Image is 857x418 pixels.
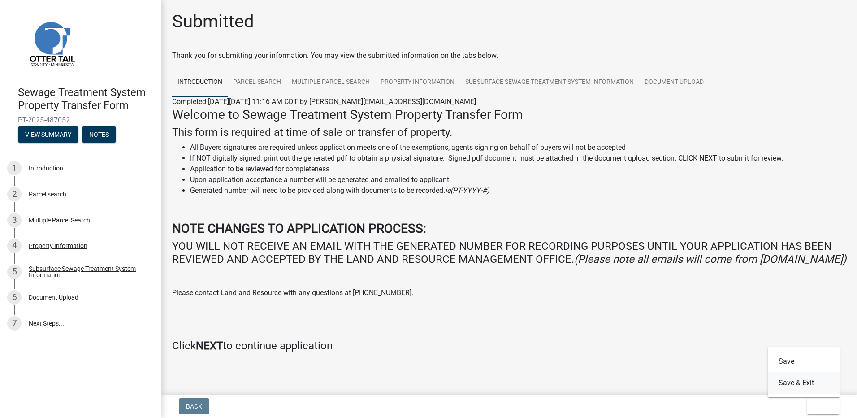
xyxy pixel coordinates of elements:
li: Upon application acceptance a number will be generated and emailed to applicant [190,174,846,185]
h3: Welcome to Sewage Treatment System Property Transfer Form [172,107,846,122]
div: 7 [7,316,22,331]
h4: Sewage Treatment System Property Transfer Form [18,86,154,112]
li: All Buyers signatures are required unless application meets one of the exemptions, agents signing... [190,142,846,153]
a: Property Information [375,68,460,97]
button: Save [768,351,840,372]
button: Notes [82,126,116,143]
span: Exit [814,403,827,410]
div: Exit [768,347,840,397]
div: 3 [7,213,22,227]
div: Multiple Parcel Search [29,217,90,223]
div: Introduction [29,165,63,171]
wm-modal-confirm: Summary [18,131,78,139]
wm-modal-confirm: Notes [82,131,116,139]
a: Parcel search [228,68,286,97]
div: 1 [7,161,22,175]
h4: Click to continue application [172,340,846,353]
h1: Submitted [172,11,254,32]
span: Completed [DATE][DATE] 11:16 AM CDT by [PERSON_NAME][EMAIL_ADDRESS][DOMAIN_NAME] [172,97,476,106]
span: Back [186,403,202,410]
button: Exit [807,398,840,414]
strong: NEXT [196,340,223,352]
a: Multiple Parcel Search [286,68,375,97]
button: Back [179,398,209,414]
p: Please contact Land and Resource with any questions at [PHONE_NUMBER]. [172,287,846,298]
li: Application to be reviewed for completeness [190,164,846,174]
li: Generated number will need to be provided along with documents to be recorded. [190,185,846,196]
a: Introduction [172,68,228,97]
h4: YOU WILL NOT RECEIVE AN EMAIL WITH THE GENERATED NUMBER FOR RECORDING PURPOSES UNTIL YOUR APPLICA... [172,240,846,266]
span: PT-2025-487052 [18,116,143,124]
div: 5 [7,265,22,279]
li: If NOT digitally signed, print out the generated pdf to obtain a physical signature. Signed pdf d... [190,153,846,164]
div: Thank you for submitting your information. You may view the submitted information on the tabs below. [172,50,846,61]
div: Document Upload [29,294,78,300]
i: (Please note all emails will come from [DOMAIN_NAME]) [574,253,846,266]
button: View Summary [18,126,78,143]
div: Parcel search [29,191,66,197]
button: Save & Exit [768,372,840,394]
i: ie(PT-YYYY-#) [445,186,489,195]
strong: NOTE CHANGES TO APPLICATION PROCESS: [172,221,426,236]
a: Document Upload [639,68,709,97]
div: 6 [7,290,22,305]
div: 4 [7,239,22,253]
a: Subsurface Sewage Treatment System Information [460,68,639,97]
div: Property Information [29,243,87,249]
div: 2 [7,187,22,201]
h4: This form is required at time of sale or transfer of property. [172,126,846,139]
img: Otter Tail County, Minnesota [18,9,85,77]
div: Subsurface Sewage Treatment System Information [29,266,147,278]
